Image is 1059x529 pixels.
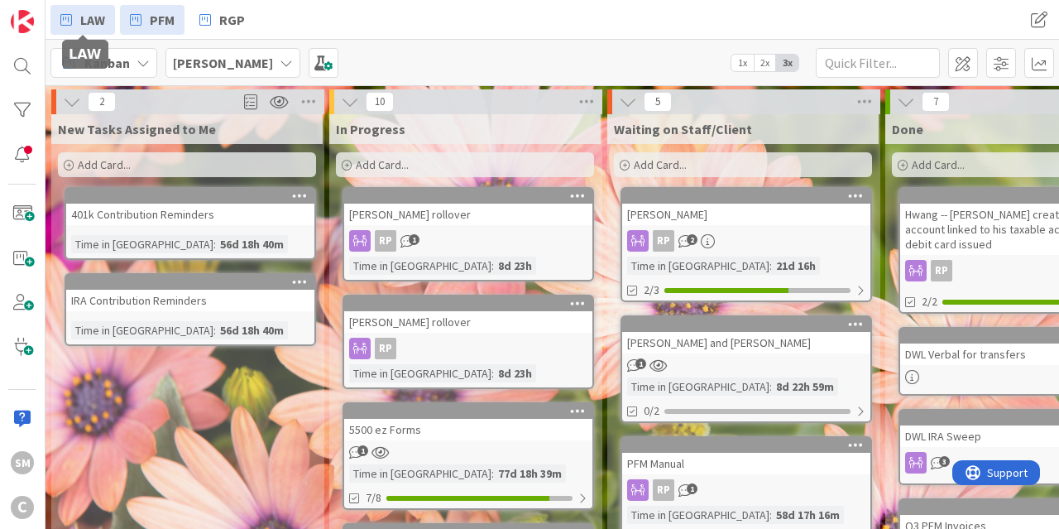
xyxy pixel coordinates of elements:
[912,157,965,172] span: Add Card...
[356,157,409,172] span: Add Card...
[66,204,314,225] div: 401k Contribution Reminders
[66,275,314,311] div: IRA Contribution Reminders
[71,321,213,339] div: Time in [GEOGRAPHIC_DATA]
[627,506,769,524] div: Time in [GEOGRAPHIC_DATA]
[344,230,592,252] div: RP
[11,496,34,519] div: C
[35,2,75,22] span: Support
[366,92,394,112] span: 10
[634,157,687,172] span: Add Card...
[11,10,34,33] img: Visit kanbanzone.com
[772,257,820,275] div: 21d 16h
[375,230,396,252] div: RP
[494,464,566,483] div: 77d 18h 39m
[614,121,752,137] span: Waiting on Staff/Client
[78,157,131,172] span: Add Card...
[216,235,288,253] div: 56d 18h 40m
[120,5,184,35] a: PFM
[219,10,245,30] span: RGP
[366,489,381,507] span: 7/8
[336,121,405,137] span: In Progress
[769,378,772,396] span: :
[635,358,646,369] span: 1
[357,445,368,456] span: 1
[731,55,754,71] span: 1x
[491,364,494,382] span: :
[769,506,772,524] span: :
[622,479,870,501] div: RP
[644,402,659,420] span: 0/2
[71,235,213,253] div: Time in [GEOGRAPHIC_DATA]
[644,281,659,299] span: 2/3
[491,257,494,275] span: :
[213,235,216,253] span: :
[687,483,697,494] span: 1
[922,293,937,310] span: 2/2
[622,204,870,225] div: [PERSON_NAME]
[349,257,491,275] div: Time in [GEOGRAPHIC_DATA]
[213,321,216,339] span: :
[88,92,116,112] span: 2
[349,464,491,483] div: Time in [GEOGRAPHIC_DATA]
[65,273,316,346] a: IRA Contribution RemindersTime in [GEOGRAPHIC_DATA]:56d 18h 40m
[491,464,494,483] span: :
[349,364,491,382] div: Time in [GEOGRAPHIC_DATA]
[216,321,288,339] div: 56d 18h 40m
[344,189,592,225] div: [PERSON_NAME] rollover
[494,364,536,382] div: 8d 23h
[65,187,316,260] a: 401k Contribution RemindersTime in [GEOGRAPHIC_DATA]:56d 18h 40m
[772,506,844,524] div: 58d 17h 16m
[892,121,923,137] span: Done
[931,260,952,281] div: RP
[622,317,870,353] div: [PERSON_NAME] and [PERSON_NAME]
[687,234,697,245] span: 2
[622,189,870,225] div: [PERSON_NAME]
[344,338,592,359] div: RP
[173,55,273,71] b: [PERSON_NAME]
[772,378,838,396] div: 8d 22h 59m
[621,315,872,423] a: [PERSON_NAME] and [PERSON_NAME]Time in [GEOGRAPHIC_DATA]:8d 22h 59m0/2
[66,290,314,311] div: IRA Contribution Reminders
[150,10,175,30] span: PFM
[375,338,396,359] div: RP
[622,332,870,353] div: [PERSON_NAME] and [PERSON_NAME]
[343,402,594,510] a: 5500 ez FormsTime in [GEOGRAPHIC_DATA]:77d 18h 39m7/8
[50,5,115,35] a: LAW
[344,296,592,333] div: [PERSON_NAME] rollover
[58,121,216,137] span: New Tasks Assigned to Me
[343,295,594,389] a: [PERSON_NAME] rolloverRPTime in [GEOGRAPHIC_DATA]:8d 23h
[69,46,102,62] h5: LAW
[66,189,314,225] div: 401k Contribution Reminders
[344,404,592,440] div: 5500 ez Forms
[769,257,772,275] span: :
[627,378,769,396] div: Time in [GEOGRAPHIC_DATA]
[653,230,674,252] div: RP
[409,234,419,245] span: 1
[189,5,255,35] a: RGP
[644,92,672,112] span: 5
[344,419,592,440] div: 5500 ez Forms
[80,10,105,30] span: LAW
[776,55,798,71] span: 3x
[344,204,592,225] div: [PERSON_NAME] rollover
[11,451,34,474] div: SM
[754,55,776,71] span: 2x
[621,187,872,302] a: [PERSON_NAME]RPTime in [GEOGRAPHIC_DATA]:21d 16h2/3
[494,257,536,275] div: 8d 23h
[816,48,940,78] input: Quick Filter...
[653,479,674,501] div: RP
[622,438,870,474] div: PFM Manual
[344,311,592,333] div: [PERSON_NAME] rollover
[922,92,950,112] span: 7
[622,230,870,252] div: RP
[939,456,950,467] span: 3
[343,187,594,281] a: [PERSON_NAME] rolloverRPTime in [GEOGRAPHIC_DATA]:8d 23h
[627,257,769,275] div: Time in [GEOGRAPHIC_DATA]
[622,453,870,474] div: PFM Manual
